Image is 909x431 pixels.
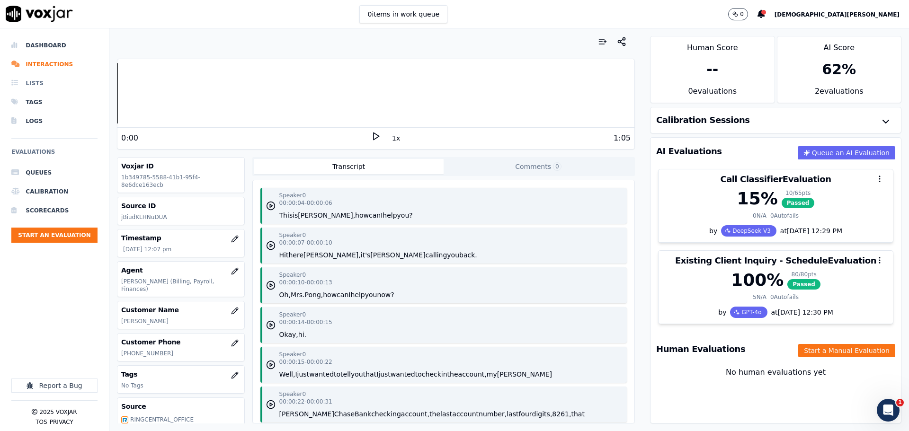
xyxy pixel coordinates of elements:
button: just [297,369,310,379]
button: to [415,369,422,379]
a: Lists [11,74,98,93]
button: check [422,369,441,379]
button: Queue an AI Evaluation [798,146,895,159]
div: 5 N/A [753,293,766,301]
div: 0 N/A [753,212,766,220]
div: 15 % [737,189,778,208]
button: [PERSON_NAME], [298,211,355,220]
div: GPT-4o [730,307,767,318]
button: to [334,369,340,379]
div: 0 evaluation s [651,86,774,103]
button: Comments [444,159,633,174]
img: RINGCENTRAL_OFFICE_icon [121,416,128,423]
button: now? [377,290,394,299]
p: 00:00:10 - 00:00:13 [279,279,332,286]
button: calling [426,250,447,260]
p: 00:00:04 - 00:00:06 [279,199,332,207]
h3: Timestamp [121,233,240,243]
button: Okay, [279,330,298,339]
button: it's [361,250,371,260]
button: I [381,211,383,220]
li: Scorecards [11,201,98,220]
p: 00:00:22 - 00:00:31 [279,398,332,405]
span: Passed [782,198,815,208]
button: you [365,290,377,299]
button: I [376,369,378,379]
button: last [507,409,518,419]
h3: Voxjar ID [121,161,240,171]
button: 0 [728,8,748,20]
button: Pong, [305,290,323,299]
button: This [279,211,293,220]
p: Speaker 0 [279,390,306,398]
button: four [518,409,532,419]
div: 62 % [822,61,856,78]
li: Interactions [11,55,98,74]
button: that [363,369,376,379]
button: [DEMOGRAPHIC_DATA][PERSON_NAME] [775,9,909,20]
button: account, [458,369,487,379]
button: Report a Bug [11,378,98,393]
iframe: Intercom live chat [877,399,900,422]
div: 0 Autofails [770,212,799,220]
div: 1:05 [614,132,631,144]
div: No human evaluations yet [658,367,893,401]
p: Speaker 0 [279,192,306,199]
button: [PERSON_NAME] [497,369,552,379]
li: Logs [11,112,98,131]
h3: Calibration Sessions [656,116,750,124]
button: Privacy [50,418,73,426]
h3: Tags [121,369,240,379]
div: 100 % [731,271,784,290]
button: digits, [532,409,553,419]
div: Human Score [651,36,774,53]
p: 00:00:15 - 00:00:22 [279,358,332,366]
button: Chase [334,409,355,419]
div: at [DATE] 12:30 PM [767,308,833,317]
button: Start an Evaluation [11,228,98,243]
li: Dashboard [11,36,98,55]
button: Hi [279,250,286,260]
button: wanted [391,369,415,379]
div: -- [706,61,718,78]
h3: Source [121,402,240,411]
p: [PERSON_NAME] (Billing, Payroll, Finances) [121,278,240,293]
button: back. [459,250,477,260]
a: Calibration [11,182,98,201]
button: TOS [36,418,47,426]
p: Speaker 0 [279,231,306,239]
a: Tags [11,93,98,112]
button: Bank [355,409,371,419]
button: Mrs. [291,290,305,299]
button: I [348,290,350,299]
button: just [378,369,391,379]
p: jBiudKLHNuDUA [121,213,240,221]
button: wanted [309,369,334,379]
button: how [355,211,369,220]
p: [PHONE_NUMBER] [121,350,240,357]
button: Oh, [279,290,291,299]
p: Speaker 0 [279,311,306,318]
button: tell [340,369,351,379]
p: [DATE] 12:07 pm [123,246,240,253]
button: account, [401,409,429,419]
p: 1b349785-5588-41b1-95f4-8e6dce163ecb [121,174,240,189]
div: 80 / 80 pts [787,271,820,278]
div: 10 / 65 pts [782,189,815,197]
h3: Source ID [121,201,240,211]
button: hi. [298,330,306,339]
a: Queues [11,163,98,182]
div: 2 evaluation s [777,86,901,103]
h3: Human Evaluations [656,345,745,353]
button: how [323,290,337,299]
button: [PERSON_NAME] [370,250,425,260]
button: account [452,409,479,419]
button: Well, [279,369,295,379]
button: my [487,369,497,379]
button: can [369,211,381,220]
button: you [447,250,459,260]
button: 8261, [552,409,571,419]
button: Start a Manual Evaluation [798,344,895,357]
